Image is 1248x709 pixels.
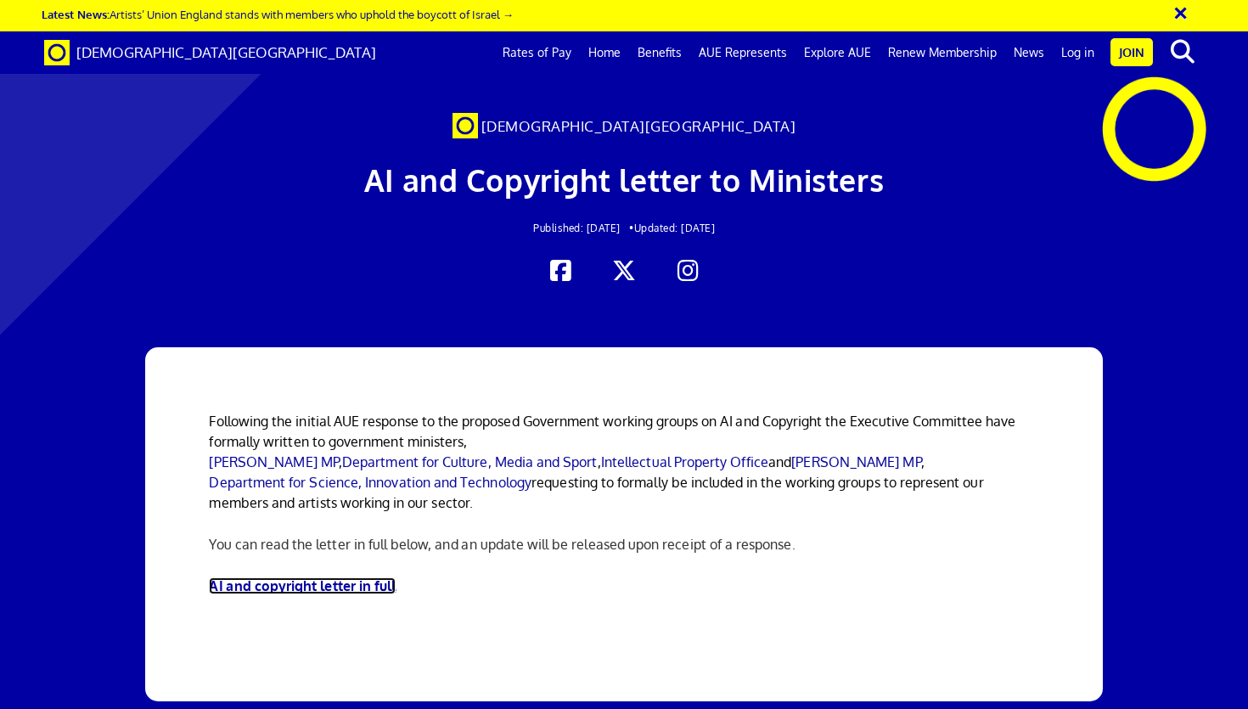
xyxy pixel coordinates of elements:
a: Explore AUE [795,31,880,74]
span: [DEMOGRAPHIC_DATA][GEOGRAPHIC_DATA] [76,43,376,61]
a: Log in [1053,31,1103,74]
span: AI and Copyright letter to Ministers [364,160,884,199]
a: [PERSON_NAME] MP [791,453,920,470]
a: Intellectual Property Office [601,453,768,470]
a: Rates of Pay [494,31,580,74]
a: Home [580,31,629,74]
a: Brand [DEMOGRAPHIC_DATA][GEOGRAPHIC_DATA] [31,31,389,74]
a: Department for Science, Innovation and Technology [209,474,531,491]
a: AI and copyright letter in full [209,577,396,594]
span: Following the initial AUE response to the proposed Government working groups on AI and Copyright ... [209,413,1015,511]
p: You can read the letter in full below, and an update will be released upon receipt of a response. [209,534,1038,554]
strong: Latest News: [42,7,110,21]
a: Renew Membership [880,31,1005,74]
span: [DEMOGRAPHIC_DATA][GEOGRAPHIC_DATA] [481,117,796,135]
span: Published: [DATE] • [533,222,634,234]
h2: Updated: [DATE] [242,222,1007,234]
a: AUE Represents [690,31,795,74]
a: Latest News:Artists’ Union England stands with members who uphold the boycott of Israel → [42,7,514,21]
a: News [1005,31,1053,74]
span: , [598,453,601,470]
a: Join [1110,38,1153,66]
button: search [1156,34,1208,70]
span: , [921,453,925,470]
a: Benefits [629,31,690,74]
span: , [339,453,342,470]
a: Department for Culture, Media and Sport [342,453,598,470]
a: [PERSON_NAME] MP [209,453,338,470]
